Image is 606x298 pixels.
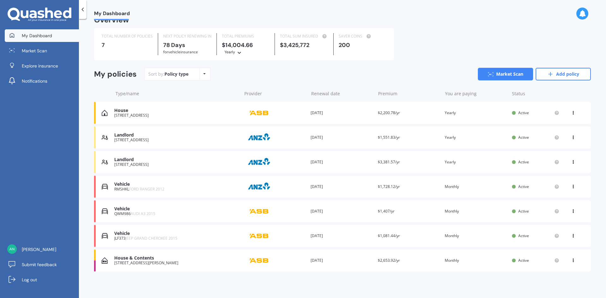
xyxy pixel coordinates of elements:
[102,110,108,116] img: House
[222,33,270,39] div: TOTAL PREMIUMS
[5,44,79,57] a: Market Scan
[148,71,188,77] div: Sort by:
[114,132,238,138] div: Landlord
[445,110,507,116] div: Yearly
[114,182,238,187] div: Vehicle
[5,258,79,271] a: Submit feedback
[102,33,153,39] div: TOTAL NUMBER OF POLICIES
[102,208,108,214] img: Vehicle
[445,134,507,141] div: Yearly
[114,162,238,167] div: [STREET_ADDRESS]
[243,156,275,168] img: ANZ
[94,10,130,19] span: My Dashboard
[243,107,275,119] img: ASB
[129,186,164,192] span: FORD RANGER 2012
[224,49,235,55] div: Yearly
[378,233,400,238] span: $1,081.44/yr
[163,41,185,49] b: 78 Days
[22,261,57,268] span: Submit feedback
[114,138,238,142] div: [STREET_ADDRESS]
[22,63,58,69] span: Explore insurance
[280,42,328,48] div: $3,425,772
[445,91,507,97] div: You are paying
[311,134,373,141] div: [DATE]
[445,184,507,190] div: Monthly
[94,17,129,23] div: Overview
[114,212,238,216] div: QWM986
[339,33,386,39] div: SAVER COINS
[102,233,108,239] img: Vehicle
[518,258,529,263] span: Active
[243,230,275,242] img: ASB
[518,159,529,165] span: Active
[126,236,177,241] span: JEEP GRAND CHEROKEE 2015
[536,68,591,80] a: Add policy
[243,131,275,143] img: ANZ
[311,184,373,190] div: [DATE]
[243,254,275,266] img: ASB
[244,91,306,97] div: Provider
[114,157,238,162] div: Landlord
[116,91,239,97] div: Type/name
[114,231,238,236] div: Vehicle
[5,273,79,286] a: Log out
[518,233,529,238] span: Active
[114,255,238,261] div: House & Contents
[164,71,188,77] div: Policy type
[378,91,440,97] div: Premium
[518,110,529,115] span: Active
[114,236,238,241] div: JLF373
[163,49,198,55] span: for Vehicle insurance
[22,32,52,39] span: My Dashboard
[280,33,328,39] div: TOTAL SUM INSURED
[7,244,17,254] img: 6a74ff497b97914e0ffc268176f48dbc
[114,187,238,191] div: RMSHKL
[22,277,37,283] span: Log out
[243,205,275,217] img: ASB
[102,257,108,264] img: House & Contents
[311,208,373,214] div: [DATE]
[102,159,108,165] img: Landlord
[114,113,238,118] div: [STREET_ADDRESS]
[445,233,507,239] div: Monthly
[5,75,79,87] a: Notifications
[114,206,238,212] div: Vehicle
[378,208,395,214] span: $1,407/yr
[114,108,238,113] div: House
[518,135,529,140] span: Active
[311,91,373,97] div: Renewal date
[22,78,47,84] span: Notifications
[102,42,153,48] div: 7
[22,48,47,54] span: Market Scan
[378,184,400,189] span: $1,728.12/yr
[339,42,386,48] div: 200
[445,257,507,264] div: Monthly
[518,208,529,214] span: Active
[94,70,137,79] div: My policies
[5,243,79,256] a: [PERSON_NAME]
[378,258,400,263] span: $2,653.92/yr
[378,135,400,140] span: $1,551.83/yr
[311,233,373,239] div: [DATE]
[114,261,238,265] div: [STREET_ADDRESS][PERSON_NAME]
[378,110,400,115] span: $2,200.78/yr
[518,184,529,189] span: Active
[222,42,270,55] div: $14,004.66
[445,208,507,214] div: Monthly
[102,184,108,190] img: Vehicle
[102,134,108,141] img: Landlord
[311,257,373,264] div: [DATE]
[378,159,400,165] span: $3,381.57/yr
[512,91,559,97] div: Status
[163,33,211,39] div: NEXT POLICY RENEWING IN
[311,159,373,165] div: [DATE]
[478,68,533,80] a: Market Scan
[22,246,56,253] span: [PERSON_NAME]
[5,29,79,42] a: My Dashboard
[243,181,275,193] img: ANZ
[445,159,507,165] div: Yearly
[5,60,79,72] a: Explore insurance
[131,211,155,216] span: AUDI A3 2015
[311,110,373,116] div: [DATE]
